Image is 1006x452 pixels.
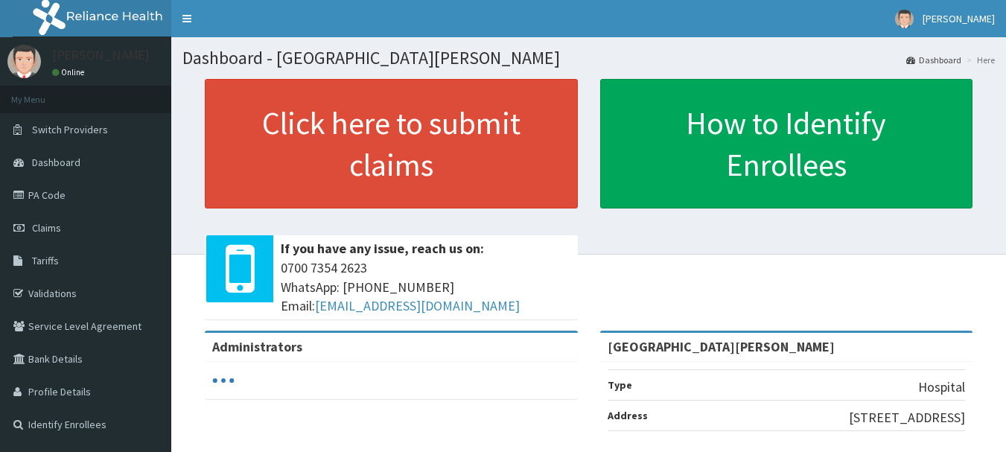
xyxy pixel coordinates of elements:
a: How to Identify Enrollees [600,79,973,209]
span: [PERSON_NAME] [923,12,995,25]
span: Switch Providers [32,123,108,136]
h1: Dashboard - [GEOGRAPHIC_DATA][PERSON_NAME] [182,48,995,68]
a: Online [52,67,88,77]
a: Click here to submit claims [205,79,578,209]
img: User Image [7,45,41,78]
strong: [GEOGRAPHIC_DATA][PERSON_NAME] [608,338,835,355]
a: Dashboard [906,54,961,66]
b: Type [608,378,632,392]
b: Administrators [212,338,302,355]
a: [EMAIL_ADDRESS][DOMAIN_NAME] [315,297,520,314]
b: If you have any issue, reach us on: [281,240,484,257]
p: Hospital [918,378,965,397]
span: 0700 7354 2623 WhatsApp: [PHONE_NUMBER] Email: [281,258,570,316]
span: Dashboard [32,156,80,169]
span: Claims [32,221,61,235]
b: Address [608,409,648,422]
svg: audio-loading [212,369,235,392]
p: [STREET_ADDRESS] [849,408,965,427]
p: [PERSON_NAME] [52,48,150,62]
span: Tariffs [32,254,59,267]
li: Here [963,54,995,66]
img: User Image [895,10,914,28]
